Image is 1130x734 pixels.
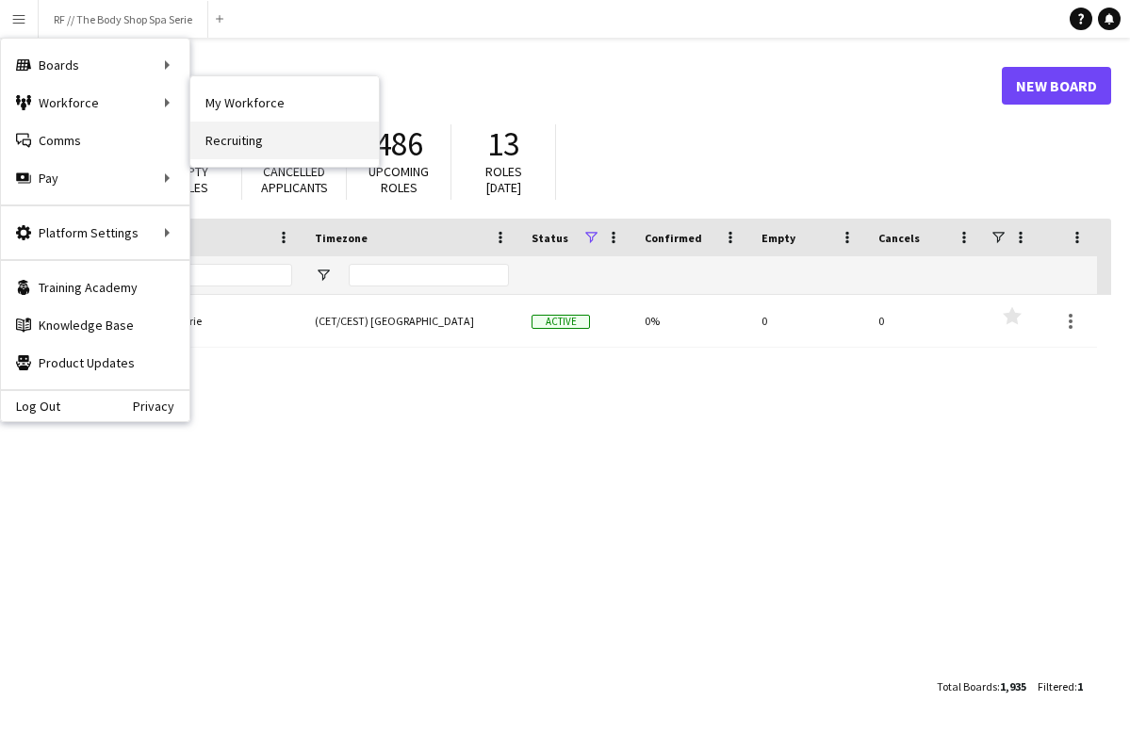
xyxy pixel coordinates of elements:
[315,231,368,245] span: Timezone
[1,159,189,197] div: Pay
[1,344,189,382] a: Product Updates
[133,399,189,414] a: Privacy
[1,399,60,414] a: Log Out
[878,231,920,245] span: Cancels
[1002,67,1111,105] a: New Board
[375,123,423,165] span: 486
[190,84,379,122] a: My Workforce
[532,315,590,329] span: Active
[303,295,520,347] div: (CET/CEST) [GEOGRAPHIC_DATA]
[349,264,509,286] input: Timezone Filter Input
[1077,679,1083,693] span: 1
[485,163,522,196] span: Roles [DATE]
[315,267,332,284] button: Open Filter Menu
[1,214,189,252] div: Platform Settings
[261,163,328,196] span: Cancelled applicants
[937,679,997,693] span: Total Boards
[1000,679,1026,693] span: 1,935
[937,668,1026,705] div: :
[368,163,429,196] span: Upcoming roles
[33,72,1002,100] h1: Boards
[867,295,984,347] div: 0
[762,231,795,245] span: Empty
[750,295,867,347] div: 0
[1,122,189,159] a: Comms
[633,295,750,347] div: 0%
[190,122,379,159] a: Recruiting
[1,46,189,84] div: Boards
[1,269,189,306] a: Training Academy
[1,84,189,122] div: Workforce
[39,1,208,38] button: RF // The Body Shop Spa Serie
[532,231,568,245] span: Status
[1038,668,1083,705] div: :
[1038,679,1074,693] span: Filtered
[487,123,519,165] span: 13
[1,306,189,344] a: Knowledge Base
[645,231,702,245] span: Confirmed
